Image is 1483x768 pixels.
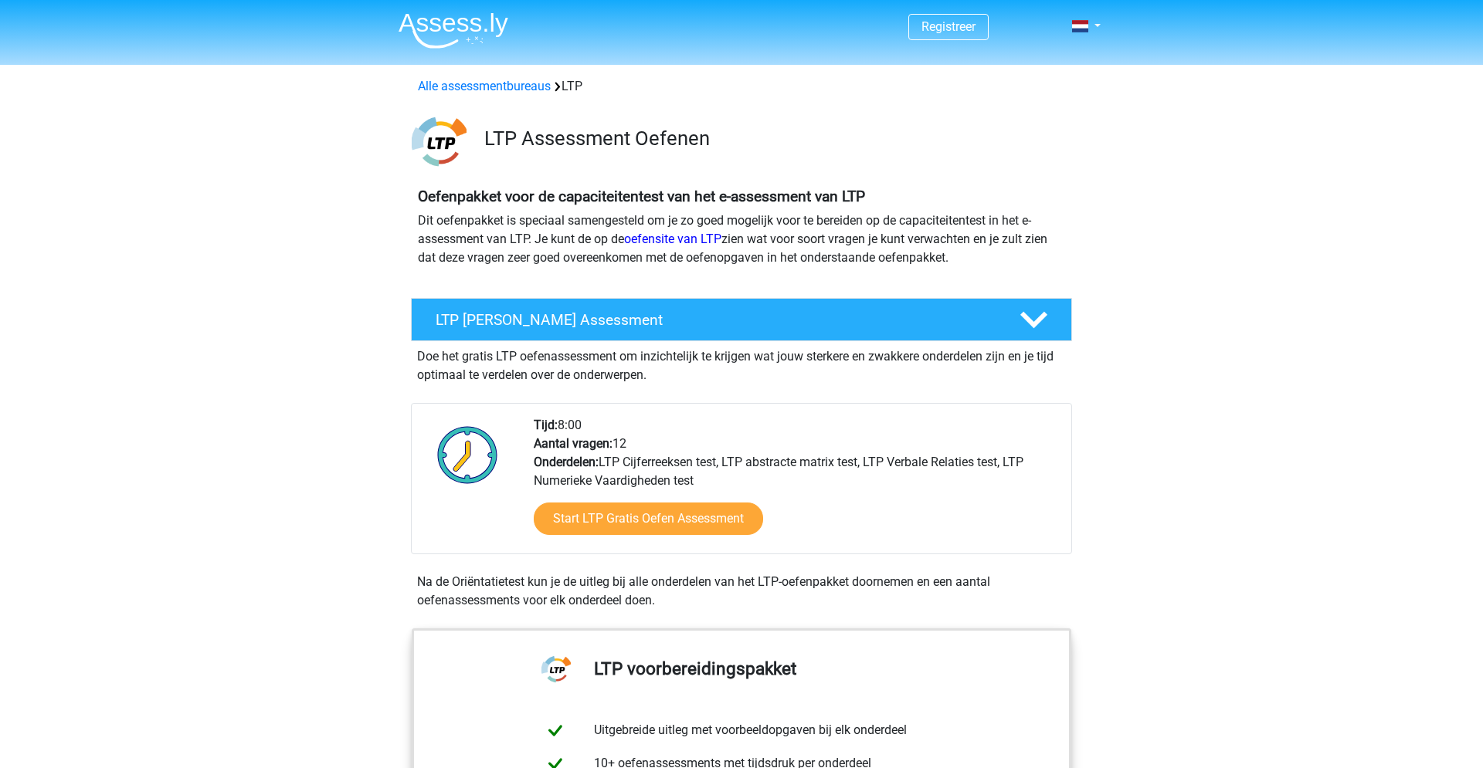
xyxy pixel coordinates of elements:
[411,341,1072,384] div: Doe het gratis LTP oefenassessment om inzichtelijk te krijgen wat jouw sterkere en zwakkere onder...
[522,416,1071,553] div: 8:00 12 LTP Cijferreeksen test, LTP abstracte matrix test, LTP Verbale Relaties test, LTP Numerie...
[534,455,599,469] b: Onderdelen:
[399,12,508,49] img: Assessly
[418,79,551,93] a: Alle assessmentbureaus
[534,418,558,432] b: Tijd:
[429,416,507,493] img: Klok
[436,311,995,329] h4: LTP [PERSON_NAME] Assessment
[534,502,763,535] a: Start LTP Gratis Oefen Assessment
[418,211,1065,267] p: Dit oefenpakket is speciaal samengesteld om je zo goed mogelijk voor te bereiden op de capaciteit...
[418,188,865,205] b: Oefenpakket voor de capaciteitentest van het e-assessment van LTP
[411,573,1072,610] div: Na de Oriëntatietest kun je de uitleg bij alle onderdelen van het LTP-oefenpakket doornemen en ee...
[921,19,976,34] a: Registreer
[412,77,1071,96] div: LTP
[534,436,613,451] b: Aantal vragen:
[405,298,1078,341] a: LTP [PERSON_NAME] Assessment
[412,114,467,169] img: ltp.png
[484,127,1060,151] h3: LTP Assessment Oefenen
[624,232,721,246] a: oefensite van LTP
